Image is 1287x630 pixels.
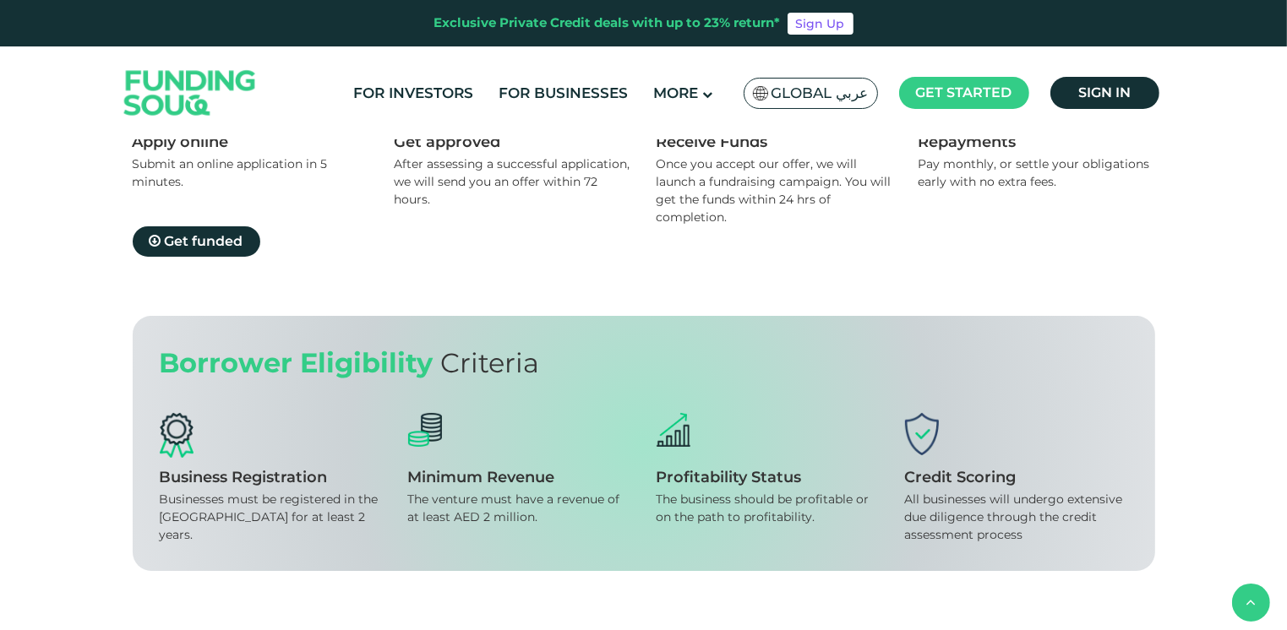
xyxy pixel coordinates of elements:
div: Get approved [395,133,631,151]
span: Global عربي [772,84,869,103]
button: back [1232,584,1270,622]
a: For Businesses [494,79,632,107]
span: Get started [916,84,1012,100]
div: All businesses will undergo extensive due diligence through the credit assessment process [905,491,1128,544]
img: SA Flag [753,86,768,100]
img: Logo [107,51,273,136]
div: Apply online [133,133,369,151]
div: The business should be profitable or on the path to profitability. [657,491,880,526]
div: Submit an online application in 5 minutes. [133,155,369,191]
img: Profitability status [657,413,690,447]
a: Sign Up [788,13,853,35]
div: Exclusive Private Credit deals with up to 23% return* [434,14,781,33]
img: Minimum Revenue [408,413,442,447]
div: The venture must have a revenue of at least AED 2 million. [408,491,631,526]
a: Get funded [133,226,260,257]
img: Business Registration [160,413,194,458]
a: For Investors [349,79,477,107]
span: Sign in [1078,84,1131,100]
div: Businesses must be registered in the [GEOGRAPHIC_DATA] for at least 2 years. [160,491,383,544]
div: Receive Funds [657,133,893,151]
div: After assessing a successful application, we will send you an offer within 72 hours. [395,155,631,209]
div: Profitability Status [657,468,880,486]
div: Pay monthly, or settle your obligations early with no extra fees. [919,155,1155,191]
div: Credit Scoring [905,468,1128,486]
div: Once you accept our offer, we will launch a fundraising campaign. You will get the funds within 2... [657,155,893,226]
a: Sign in [1050,77,1159,109]
img: Credit Scoring [905,413,939,455]
span: Criteria [441,346,540,379]
span: Get funded [165,233,243,249]
div: Repayments [919,133,1155,151]
div: Minimum Revenue [408,468,631,486]
span: Borrower Eligibility [160,346,434,379]
div: Business Registration [160,468,383,486]
span: More [653,84,698,101]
